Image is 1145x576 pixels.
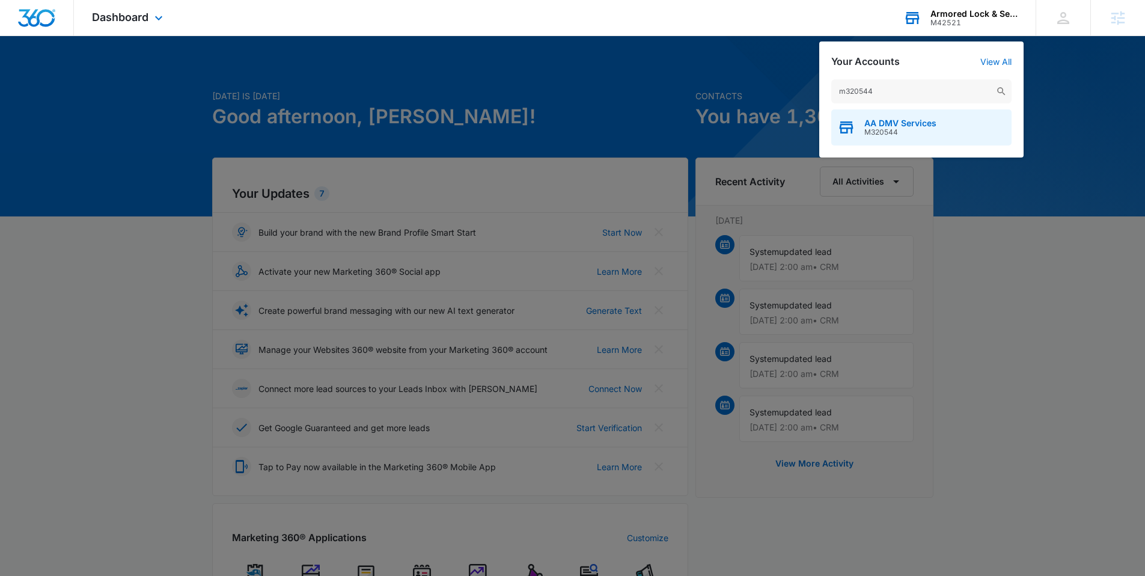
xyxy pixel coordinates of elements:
[831,79,1012,103] input: Search Accounts
[864,128,936,136] span: M320544
[930,9,1018,19] div: account name
[831,56,900,67] h2: Your Accounts
[92,11,148,23] span: Dashboard
[980,57,1012,67] a: View All
[930,19,1018,27] div: account id
[831,109,1012,146] button: AA DMV ServicesM320544
[864,118,936,128] span: AA DMV Services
